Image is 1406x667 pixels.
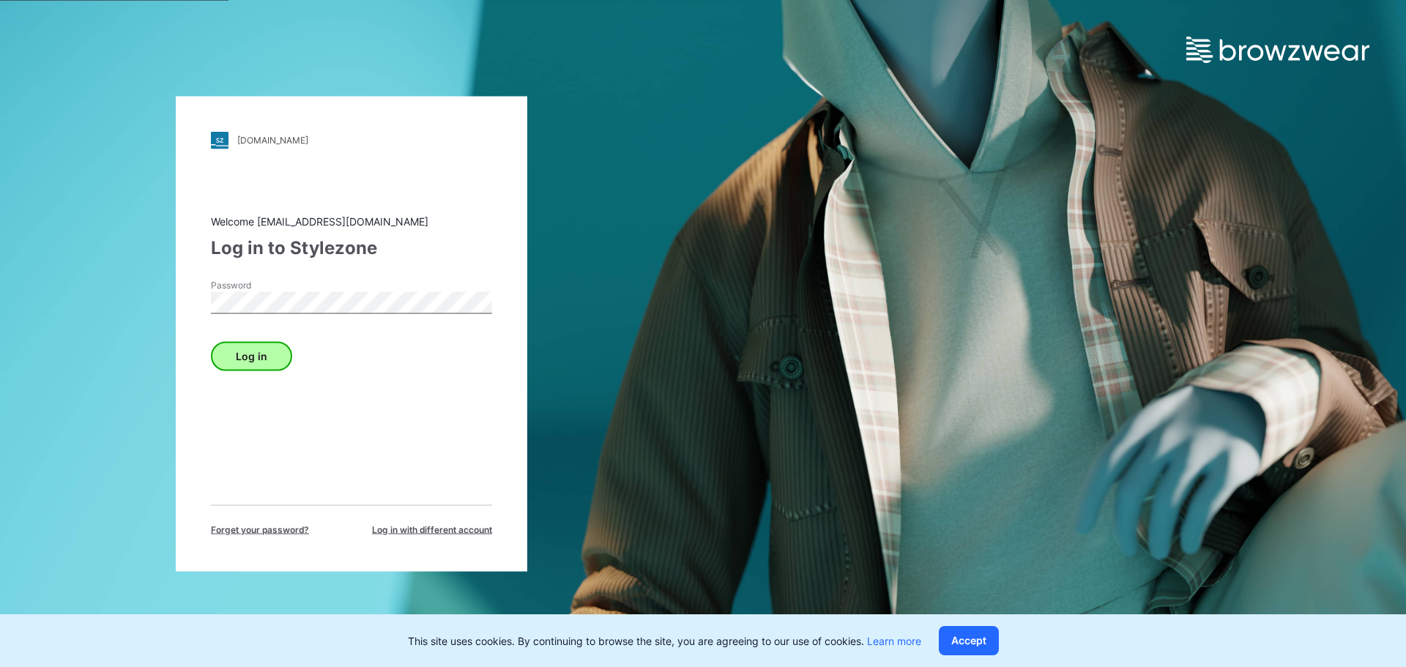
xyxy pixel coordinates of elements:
p: This site uses cookies. By continuing to browse the site, you are agreeing to our use of cookies. [408,633,921,649]
img: stylezone-logo.562084cfcfab977791bfbf7441f1a819.svg [211,131,228,149]
div: Welcome [EMAIL_ADDRESS][DOMAIN_NAME] [211,213,492,228]
div: [DOMAIN_NAME] [237,135,308,146]
img: browzwear-logo.e42bd6dac1945053ebaf764b6aa21510.svg [1186,37,1369,63]
label: Password [211,278,313,291]
a: Learn more [867,635,921,647]
span: Log in with different account [372,523,492,536]
span: Forget your password? [211,523,309,536]
a: [DOMAIN_NAME] [211,131,492,149]
div: Log in to Stylezone [211,234,492,261]
button: Accept [939,626,999,655]
button: Log in [211,341,292,370]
